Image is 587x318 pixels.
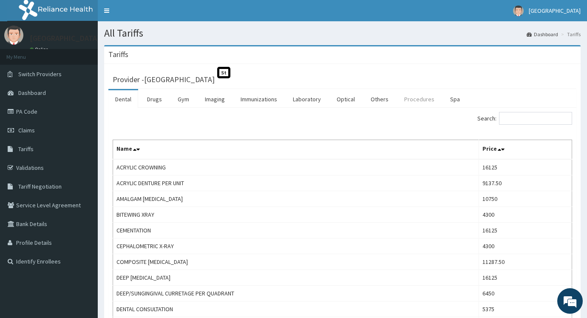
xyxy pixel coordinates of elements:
td: AMALGAM [MEDICAL_DATA] [113,191,479,207]
td: 5375 [479,301,572,317]
a: Dashboard [527,31,558,38]
p: [GEOGRAPHIC_DATA] [30,34,100,42]
td: 16125 [479,159,572,175]
td: 4300 [479,238,572,254]
img: User Image [4,26,23,45]
td: DEEP/SUNGINGIVAL CURRETAGE PER QUADRANT [113,286,479,301]
h1: All Tariffs [104,28,581,39]
a: Optical [330,90,362,108]
a: Drugs [140,90,169,108]
td: 16125 [479,223,572,238]
th: Name [113,140,479,160]
input: Search: [499,112,572,125]
td: 11287.50 [479,254,572,270]
a: Gym [171,90,196,108]
td: CEMENTATION [113,223,479,238]
span: Dashboard [18,89,46,97]
td: 4300 [479,207,572,223]
a: Imaging [198,90,232,108]
td: 10750 [479,191,572,207]
td: CEPHALOMETRIC X-RAY [113,238,479,254]
h3: Provider - [GEOGRAPHIC_DATA] [113,76,215,83]
h3: Tariffs [108,51,128,58]
td: COMPOSITE [MEDICAL_DATA] [113,254,479,270]
td: ACRYLIC DENTURE PER UNIT [113,175,479,191]
span: Claims [18,126,35,134]
span: [GEOGRAPHIC_DATA] [529,7,581,14]
span: St [217,67,230,78]
td: 9137.50 [479,175,572,191]
td: DENTAL CONSULTATION [113,301,479,317]
td: 6450 [479,286,572,301]
a: Online [30,46,50,52]
td: 16125 [479,270,572,286]
td: BITEWING XRAY [113,207,479,223]
a: Others [364,90,395,108]
th: Price [479,140,572,160]
img: User Image [513,6,524,16]
span: Switch Providers [18,70,62,78]
span: Tariff Negotiation [18,183,62,190]
a: Dental [108,90,138,108]
label: Search: [477,112,572,125]
span: Tariffs [18,145,34,153]
li: Tariffs [559,31,581,38]
a: Procedures [397,90,441,108]
td: DEEP [MEDICAL_DATA] [113,270,479,286]
a: Immunizations [234,90,284,108]
a: Spa [443,90,467,108]
a: Laboratory [286,90,328,108]
td: ACRYLIC CROWNING [113,159,479,175]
